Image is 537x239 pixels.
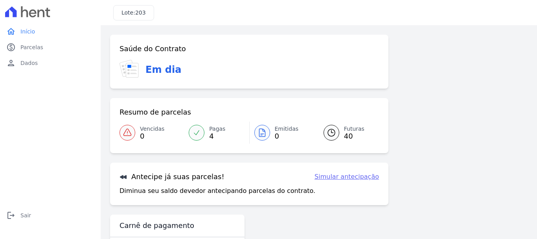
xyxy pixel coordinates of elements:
[20,211,31,219] span: Sair
[120,122,184,144] a: Vencidas 0
[135,9,146,16] span: 203
[120,44,186,54] h3: Saúde do Contrato
[209,125,225,133] span: Pagas
[20,28,35,35] span: Início
[6,58,16,68] i: person
[6,211,16,220] i: logout
[275,133,299,139] span: 0
[3,208,97,223] a: logoutSair
[344,125,364,133] span: Futuras
[140,125,164,133] span: Vencidas
[121,9,146,17] h3: Lote:
[120,221,194,230] h3: Carnê de pagamento
[3,39,97,55] a: paidParcelas
[184,122,249,144] a: Pagas 4
[20,43,43,51] span: Parcelas
[209,133,225,139] span: 4
[344,133,364,139] span: 40
[314,172,379,182] a: Simular antecipação
[6,27,16,36] i: home
[6,43,16,52] i: paid
[120,172,224,182] h3: Antecipe já suas parcelas!
[3,24,97,39] a: homeInício
[120,186,315,196] p: Diminua seu saldo devedor antecipando parcelas do contrato.
[20,59,38,67] span: Dados
[3,55,97,71] a: personDados
[120,107,191,117] h3: Resumo de parcelas
[314,122,379,144] a: Futuras 40
[275,125,299,133] span: Emitidas
[145,63,181,77] h3: Em dia
[140,133,164,139] span: 0
[250,122,314,144] a: Emitidas 0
